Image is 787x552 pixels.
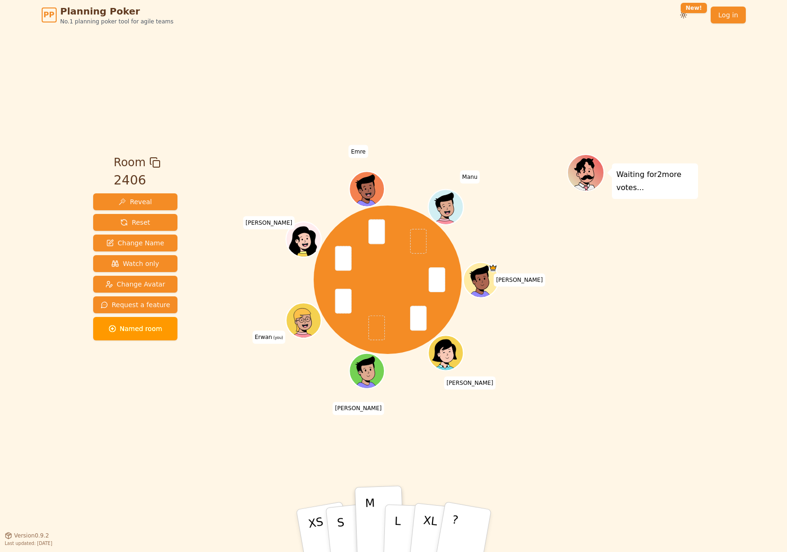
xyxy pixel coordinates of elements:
[365,496,376,547] p: M
[111,259,159,268] span: Watch only
[93,235,178,251] button: Change Name
[287,304,320,337] button: Click to change your avatar
[252,331,286,344] span: Click to change your name
[14,532,49,539] span: Version 0.9.2
[681,3,707,13] div: New!
[44,9,54,21] span: PP
[332,402,384,415] span: Click to change your name
[60,5,174,18] span: Planning Poker
[494,273,545,287] span: Click to change your name
[114,171,161,190] div: 2406
[60,18,174,25] span: No.1 planning poker tool for agile teams
[93,214,178,231] button: Reset
[101,300,170,309] span: Request a feature
[93,276,178,293] button: Change Avatar
[711,7,745,23] a: Log in
[272,336,283,340] span: (you)
[109,324,162,333] span: Named room
[93,317,178,340] button: Named room
[675,7,692,23] button: New!
[106,238,164,248] span: Change Name
[460,170,480,183] span: Click to change your name
[93,296,178,313] button: Request a feature
[105,280,165,289] span: Change Avatar
[444,376,496,390] span: Click to change your name
[349,145,368,158] span: Click to change your name
[42,5,174,25] a: PPPlanning PokerNo.1 planning poker tool for agile teams
[617,168,693,194] p: Waiting for 2 more votes...
[120,218,150,227] span: Reset
[118,197,152,206] span: Reveal
[93,255,178,272] button: Watch only
[114,154,146,171] span: Room
[243,216,294,229] span: Click to change your name
[5,532,49,539] button: Version0.9.2
[93,193,178,210] button: Reveal
[489,263,498,272] span: David is the host
[5,541,52,546] span: Last updated: [DATE]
